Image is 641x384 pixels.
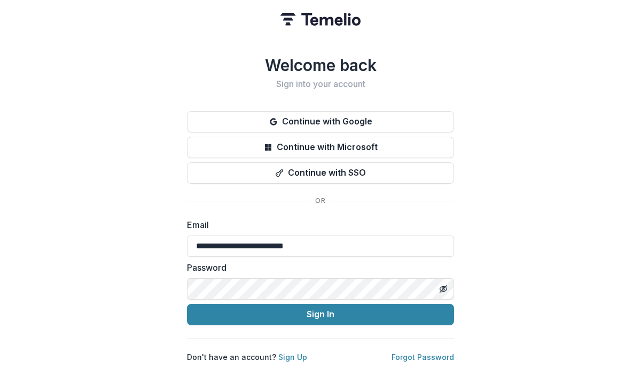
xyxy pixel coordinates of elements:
[280,13,361,26] img: Temelio
[187,261,448,274] label: Password
[278,352,307,362] a: Sign Up
[435,280,452,297] button: Toggle password visibility
[187,137,454,158] button: Continue with Microsoft
[187,162,454,184] button: Continue with SSO
[187,111,454,132] button: Continue with Google
[187,304,454,325] button: Sign In
[187,79,454,89] h2: Sign into your account
[187,218,448,231] label: Email
[392,352,454,362] a: Forgot Password
[187,351,307,363] p: Don't have an account?
[187,56,454,75] h1: Welcome back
